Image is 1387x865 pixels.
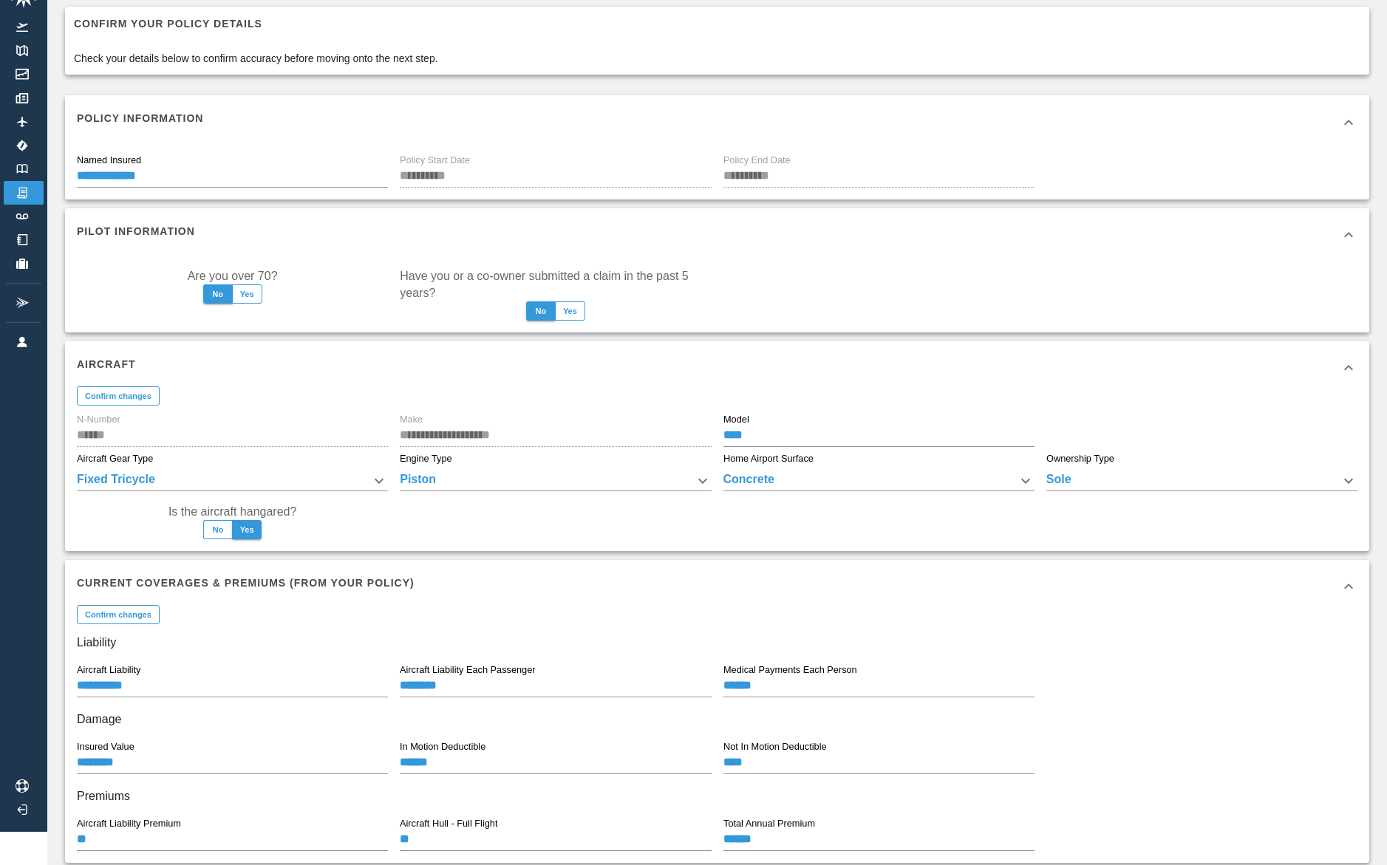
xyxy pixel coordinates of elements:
div: Current Coverages & Premiums (from your policy) [65,560,1369,613]
label: N-Number [77,413,120,426]
label: Model [723,413,749,426]
div: Fixed Tricycle [77,471,388,491]
div: Sole [1046,471,1357,491]
div: Policy Information [65,95,1369,148]
label: Policy End Date [723,154,791,167]
h6: Premiums [77,786,1357,807]
button: Yes [232,520,262,539]
div: Concrete [723,471,1035,491]
label: Aircraft Hull - Full Flight [400,817,497,830]
h6: Liability [77,632,1357,653]
button: Confirm changes [77,386,160,406]
label: Is the aircraft hangared? [168,503,296,520]
label: Make [400,413,423,426]
div: Pilot Information [65,208,1369,261]
div: Aircraft [65,341,1369,394]
label: Named Insured [77,154,141,167]
label: Insured Value [77,740,134,753]
h6: Current Coverages & Premiums (from your policy) [77,575,415,591]
button: Yes [555,301,585,321]
label: Not In Motion Deductible [723,740,827,753]
label: Medical Payments Each Person [723,663,857,677]
h6: Damage [77,709,1357,730]
button: Yes [232,284,262,304]
button: No [526,301,556,321]
div: Piston [400,471,711,491]
button: Confirm changes [77,605,160,624]
label: Home Airport Surface [723,452,814,465]
button: No [203,284,233,304]
label: Have you or a co-owner submitted a claim in the past 5 years? [400,267,711,301]
label: Ownership Type [1046,452,1114,465]
label: Are you over 70? [188,267,278,284]
label: Aircraft Liability Premium [77,817,181,830]
button: No [203,520,233,539]
label: In Motion Deductible [400,740,485,753]
h6: Confirm your policy details [74,16,438,32]
h6: Aircraft [77,356,136,372]
label: Total Annual Premium [723,817,815,830]
label: Aircraft Liability [77,663,140,677]
h6: Policy Information [77,110,203,126]
label: Aircraft Gear Type [77,452,153,465]
label: Aircraft Liability Each Passenger [400,663,536,677]
label: Policy Start Date [400,154,470,167]
p: Check your details below to confirm accuracy before moving onto the next step. [74,51,438,66]
label: Engine Type [400,452,452,465]
h6: Pilot Information [77,223,195,239]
